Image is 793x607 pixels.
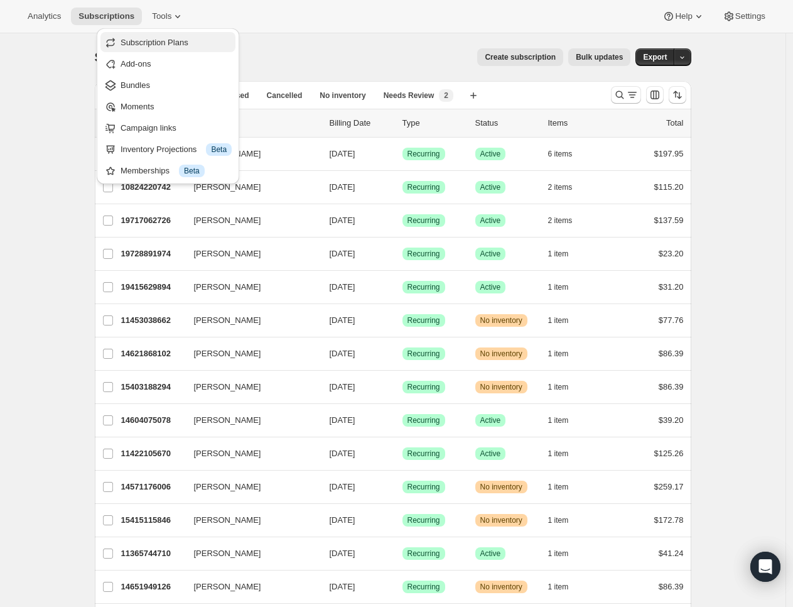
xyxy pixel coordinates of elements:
[548,312,583,329] button: 1 item
[654,515,684,525] span: $172.78
[121,414,184,427] p: 14604075078
[548,216,573,226] span: 2 items
[654,482,684,491] span: $259.17
[407,182,440,192] span: Recurring
[28,11,61,21] span: Analytics
[194,514,261,527] span: [PERSON_NAME]
[402,117,465,129] div: Type
[548,117,611,129] div: Items
[186,577,312,597] button: [PERSON_NAME]
[669,86,686,104] button: Sort the results
[480,149,501,159] span: Active
[186,444,312,464] button: [PERSON_NAME]
[330,182,355,192] span: [DATE]
[100,53,235,74] button: Add-ons
[186,144,312,164] button: [PERSON_NAME]
[194,581,261,593] span: [PERSON_NAME]
[659,415,684,425] span: $39.20
[330,315,355,325] span: [DATE]
[194,381,261,393] span: [PERSON_NAME]
[654,449,684,458] span: $125.26
[100,139,235,159] button: Inventory Projections
[480,582,522,592] span: No inventory
[121,80,150,90] span: Bundles
[611,86,641,104] button: Search and filter results
[407,449,440,459] span: Recurring
[121,447,184,460] p: 11422105670
[121,511,684,529] div: 15415115846[PERSON_NAME][DATE]SuccessRecurringWarningNo inventory1 item$172.78
[194,117,320,129] p: Customer
[194,314,261,327] span: [PERSON_NAME]
[643,52,667,62] span: Export
[659,382,684,391] span: $86.39
[475,117,538,129] p: Status
[121,38,188,47] span: Subscription Plans
[121,545,684,562] div: 11365744710[PERSON_NAME][DATE]SuccessRecurringSuccessActive1 item$41.24
[121,281,184,293] p: 19415629894
[121,278,684,296] div: 19415629894[PERSON_NAME][DATE]SuccessRecurringSuccessActive1 item$31.20
[186,310,312,331] button: [PERSON_NAME]
[480,315,522,325] span: No inventory
[186,477,312,497] button: [PERSON_NAME]
[330,249,355,258] span: [DATE]
[121,347,184,360] p: 14621868102
[121,381,184,393] p: 15403188294
[121,445,684,462] div: 11422105670[PERSON_NAME][DATE]SuccessRecurringSuccessActive1 item$125.26
[675,11,692,21] span: Help
[480,482,522,492] span: No inventory
[330,415,355,425] span: [DATE]
[384,90,434,101] span: Needs Review
[548,482,569,492] span: 1 item
[184,166,200,176] span: Beta
[211,145,227,155] span: Beta
[121,481,184,493] p: 14571176006
[480,382,522,392] span: No inventory
[194,414,261,427] span: [PERSON_NAME]
[186,177,312,197] button: [PERSON_NAME]
[194,447,261,460] span: [PERSON_NAME]
[121,59,151,68] span: Add-ons
[407,515,440,525] span: Recurring
[121,412,684,429] div: 14604075078[PERSON_NAME][DATE]SuccessRecurringSuccessActive1 item$39.20
[548,349,569,359] span: 1 item
[20,8,68,25] button: Analytics
[100,160,235,180] button: Memberships
[186,244,312,264] button: [PERSON_NAME]
[194,481,261,493] span: [PERSON_NAME]
[330,117,392,129] p: Billing Date
[480,415,501,425] span: Active
[121,314,184,327] p: 11453038662
[548,182,573,192] span: 2 items
[655,8,712,25] button: Help
[121,245,684,263] div: 19728891974[PERSON_NAME][DATE]SuccessRecurringSuccessActive1 item$23.20
[480,182,501,192] span: Active
[548,449,569,459] span: 1 item
[194,547,261,560] span: [PERSON_NAME]
[659,282,684,292] span: $31.20
[548,149,573,159] span: 6 items
[186,277,312,297] button: [PERSON_NAME]
[548,478,583,496] button: 1 item
[659,349,684,358] span: $86.39
[121,212,684,229] div: 19717062726[PERSON_NAME][DATE]SuccessRecurringSuccessActive2 items$137.59
[186,211,312,231] button: [PERSON_NAME]
[444,90,448,101] span: 2
[330,549,355,558] span: [DATE]
[121,143,232,156] div: Inventory Projections
[480,449,501,459] span: Active
[407,282,440,292] span: Recurring
[194,281,261,293] span: [PERSON_NAME]
[548,578,583,596] button: 1 item
[659,582,684,591] span: $86.39
[407,582,440,592] span: Recurring
[121,145,684,163] div: 10825990214[PERSON_NAME][DATE]SuccessRecurringSuccessActive6 items$197.95
[186,410,312,430] button: [PERSON_NAME]
[121,102,154,111] span: Moments
[485,52,556,62] span: Create subscription
[548,545,583,562] button: 1 item
[71,8,142,25] button: Subscriptions
[480,515,522,525] span: No inventory
[121,117,684,129] div: IDCustomerBilling DateTypeStatusItemsTotal
[548,315,569,325] span: 1 item
[100,75,235,95] button: Bundles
